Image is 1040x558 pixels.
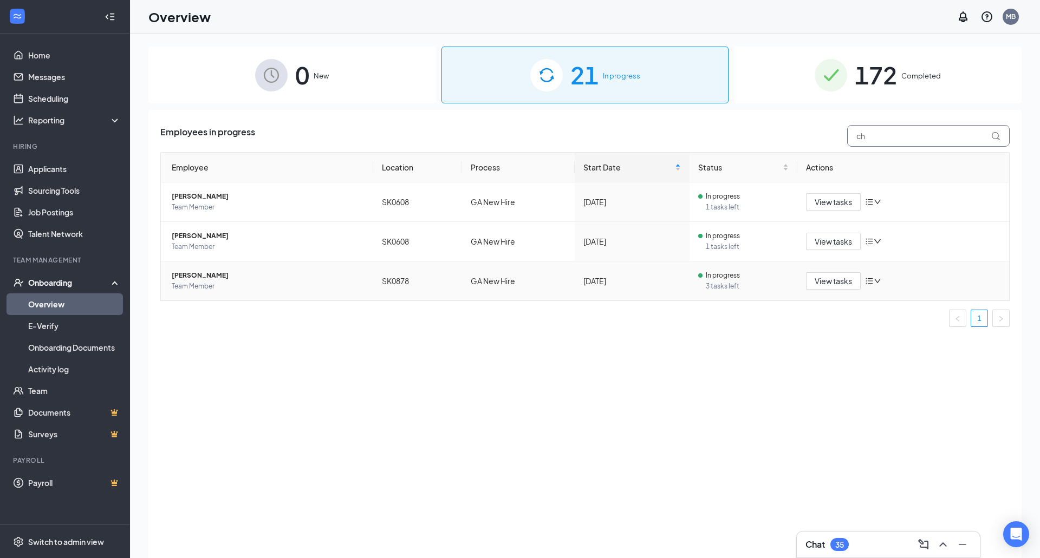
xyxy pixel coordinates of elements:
[28,66,121,88] a: Messages
[954,316,961,322] span: left
[992,310,1010,327] li: Next Page
[874,238,881,245] span: down
[570,56,599,94] span: 21
[805,539,825,550] h3: Chat
[373,261,462,300] td: SK0878
[13,115,24,126] svg: Analysis
[698,161,781,173] span: Status
[992,310,1010,327] button: right
[28,223,121,245] a: Talent Network
[971,310,988,327] li: 1
[28,293,121,315] a: Overview
[172,191,365,202] span: [PERSON_NAME]
[901,70,941,81] span: Completed
[835,540,844,549] div: 35
[954,536,971,553] button: Minimize
[915,536,932,553] button: ComposeMessage
[172,241,365,252] span: Team Member
[28,358,121,380] a: Activity log
[806,272,861,290] button: View tasks
[706,270,740,281] span: In progress
[583,196,681,208] div: [DATE]
[172,202,365,213] span: Team Member
[295,56,309,94] span: 0
[971,310,987,326] a: 1
[172,231,365,241] span: [PERSON_NAME]
[917,538,930,551] svg: ComposeMessage
[937,538,950,551] svg: ChevronUp
[874,277,881,285] span: down
[462,182,575,222] td: GA New Hire
[160,125,255,147] span: Employees in progress
[462,153,575,182] th: Process
[373,182,462,222] td: SK0608
[806,233,861,250] button: View tasks
[13,536,24,547] svg: Settings
[855,56,897,94] span: 172
[874,198,881,206] span: down
[28,337,121,358] a: Onboarding Documents
[583,275,681,287] div: [DATE]
[865,277,874,285] span: bars
[314,70,329,81] span: New
[847,125,1010,147] input: Search by Name, Job Posting, or Process
[161,153,373,182] th: Employee
[462,222,575,261] td: GA New Hire
[13,277,24,288] svg: UserCheck
[865,198,874,206] span: bars
[706,241,789,252] span: 1 tasks left
[806,193,861,211] button: View tasks
[462,261,575,300] td: GA New Hire
[13,142,119,151] div: Hiring
[148,8,211,26] h1: Overview
[934,536,952,553] button: ChevronUp
[13,255,119,265] div: Team Management
[28,315,121,337] a: E-Verify
[998,316,1004,322] span: right
[28,44,121,66] a: Home
[956,538,969,551] svg: Minimize
[583,161,673,173] span: Start Date
[28,423,121,445] a: SurveysCrown
[815,235,852,247] span: View tasks
[949,310,966,327] button: left
[603,70,640,81] span: In progress
[28,158,121,180] a: Applicants
[28,201,121,223] a: Job Postings
[28,180,121,201] a: Sourcing Tools
[957,10,970,23] svg: Notifications
[865,237,874,246] span: bars
[28,472,121,494] a: PayrollCrown
[28,536,104,547] div: Switch to admin view
[815,196,852,208] span: View tasks
[13,456,119,465] div: Payroll
[12,11,23,22] svg: WorkstreamLogo
[1003,521,1029,547] div: Open Intercom Messenger
[28,115,121,126] div: Reporting
[28,277,112,288] div: Onboarding
[797,153,1010,182] th: Actions
[815,275,852,287] span: View tasks
[949,310,966,327] li: Previous Page
[172,281,365,292] span: Team Member
[706,191,740,202] span: In progress
[706,231,740,241] span: In progress
[28,88,121,109] a: Scheduling
[172,270,365,281] span: [PERSON_NAME]
[373,222,462,261] td: SK0608
[706,202,789,213] span: 1 tasks left
[1006,12,1016,21] div: MB
[373,153,462,182] th: Location
[690,153,797,182] th: Status
[706,281,789,292] span: 3 tasks left
[583,235,681,247] div: [DATE]
[28,402,121,423] a: DocumentsCrown
[980,10,993,23] svg: QuestionInfo
[28,380,121,402] a: Team
[105,11,115,22] svg: Collapse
